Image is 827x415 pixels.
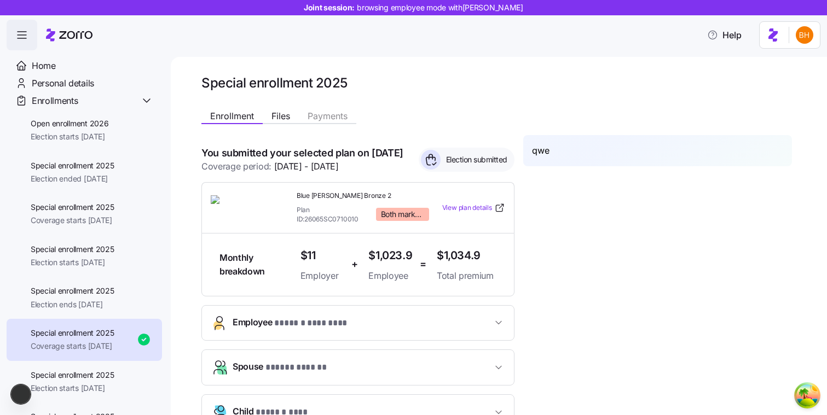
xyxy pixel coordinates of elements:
span: Employer [300,269,343,283]
span: browsing employee mode with [PERSON_NAME] [357,2,523,13]
span: [DATE] - [DATE] [274,160,339,173]
span: Joint session: [304,2,523,13]
span: Election ended [DATE] [31,173,114,184]
span: Employee [368,269,410,283]
span: View plan details [442,203,492,213]
span: Special enrollment 2025 [31,328,114,338]
span: Blue [PERSON_NAME] Bronze 2 [297,191,429,201]
span: Election starts [DATE] [31,383,114,394]
div: qwe [523,135,792,166]
span: Monthly breakdown [219,251,292,278]
button: Open Tanstack query devtools [796,384,818,406]
span: $1,023.9 [368,247,410,265]
span: Payments [308,112,348,120]
span: Enrollments [32,94,78,108]
span: Files [271,112,290,120]
span: Election starts [DATE] [31,131,108,142]
span: Help [707,28,742,42]
img: 4c75172146ef2474b9d2df7702cc87ce [796,26,813,44]
span: Spouse [233,360,327,375]
span: Election submitted [443,154,507,165]
span: $11 [300,247,343,265]
span: Personal details [32,77,94,90]
span: = [420,256,426,272]
span: Home [32,59,56,73]
span: Total premium [437,269,496,283]
span: Both markets [381,209,424,219]
span: Coverage starts [DATE] [31,341,114,352]
a: View plan details [442,202,505,213]
button: Help [698,24,750,46]
span: Special enrollment 2025 [31,202,114,213]
h1: Special enrollment 2025 [201,74,792,91]
span: Enrollment [210,112,254,120]
span: Special enrollment 2025 [31,285,114,296]
span: Election ends [DATE] [31,299,114,310]
span: Open enrollment 2026 [31,118,108,129]
span: $1,034.9 [437,247,496,265]
span: Election starts [DATE] [31,257,114,268]
span: Coverage starts [DATE] [31,215,114,226]
h1: You submitted your selected plan on [DATE] [201,146,403,160]
span: + [351,256,358,272]
span: Special enrollment 2025 [31,244,114,255]
span: Coverage period: [201,160,339,173]
img: BlueCross BlueShield of South Carolina [211,195,290,220]
span: Employee [233,315,347,330]
span: Plan ID: 26065SC0710010 [297,205,372,224]
span: Special enrollment 2025 [31,160,114,171]
span: Special enrollment 2025 [31,370,114,381]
